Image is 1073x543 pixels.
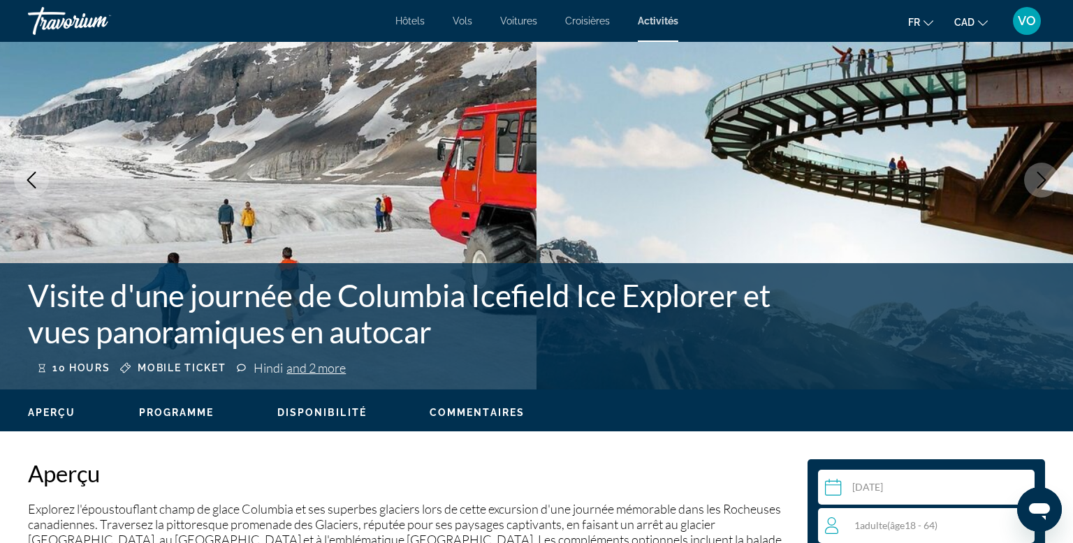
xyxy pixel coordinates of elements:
[139,406,214,419] button: Programme
[908,17,920,28] span: fr
[638,15,678,27] a: Activités
[565,15,610,27] a: Croisières
[890,519,905,531] span: âge
[286,360,346,375] span: and 2 more
[395,15,425,27] a: Hôtels
[1017,487,1062,532] iframe: Bouton de lancement de la fenêtre de messagerie
[954,12,988,32] button: Change currency
[1018,14,1036,28] span: VO
[254,360,346,375] div: Hindi
[954,17,975,28] span: CAD
[28,3,168,39] a: Travorium
[139,407,214,418] span: Programme
[453,15,472,27] a: Vols
[887,519,937,531] span: ( 18 - 64)
[430,407,525,418] span: Commentaires
[277,406,367,419] button: Disponibilité
[908,12,933,32] button: Change language
[500,15,537,27] a: Voitures
[28,459,794,487] h2: Aperçu
[1009,6,1045,36] button: User Menu
[430,406,525,419] button: Commentaires
[277,407,367,418] span: Disponibilité
[1024,163,1059,198] button: Next image
[138,362,226,373] span: Mobile ticket
[52,362,110,373] span: 10 hours
[28,277,822,350] h1: Visite d'une journée de Columbia Icefield Ice Explorer et vues panoramiques en autocar
[28,407,76,418] span: Aperçu
[28,406,76,419] button: Aperçu
[860,519,887,531] span: Adulte
[854,519,937,531] span: 1
[14,163,49,198] button: Previous image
